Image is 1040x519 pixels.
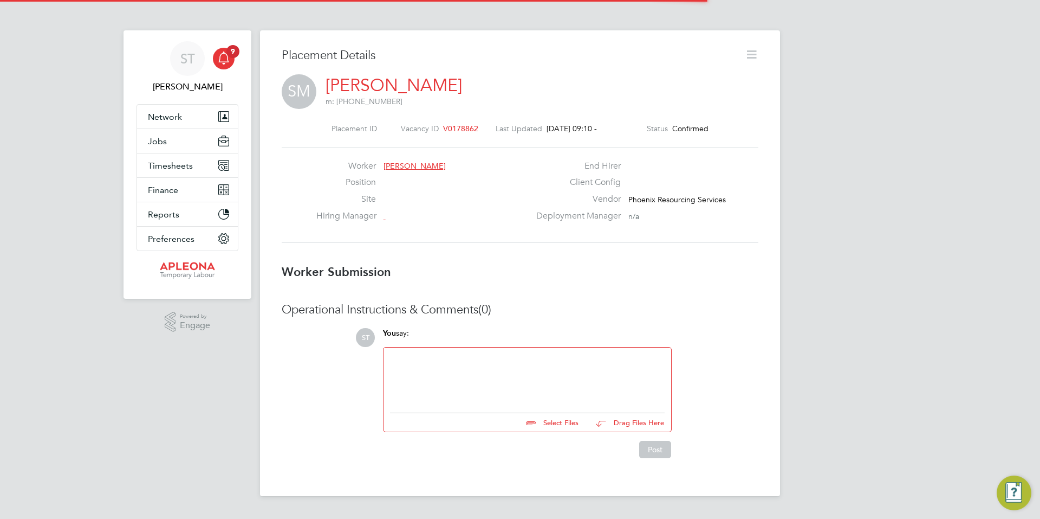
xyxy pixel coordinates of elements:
[137,153,238,177] button: Timesheets
[282,265,391,279] b: Worker Submission
[148,209,179,220] span: Reports
[282,302,758,318] h3: Operational Instructions & Comments
[547,124,597,133] span: [DATE] 09:10 -
[123,30,251,299] nav: Main navigation
[383,328,672,347] div: say:
[326,97,402,106] span: m: [PHONE_NUMBER]
[137,178,238,202] button: Finance
[136,41,238,93] a: ST[PERSON_NAME]
[180,321,210,330] span: Engage
[226,45,239,58] span: 9
[282,74,316,109] span: SM
[148,185,178,195] span: Finance
[628,195,726,204] span: Phoenix Resourcing Services
[148,161,193,171] span: Timesheets
[137,129,238,153] button: Jobs
[383,329,396,338] span: You
[530,177,621,188] label: Client Config
[137,202,238,226] button: Reports
[326,75,462,96] a: [PERSON_NAME]
[647,124,668,133] label: Status
[213,41,235,76] a: 9
[148,136,167,146] span: Jobs
[478,302,491,317] span: (0)
[672,124,708,133] span: Confirmed
[316,194,376,205] label: Site
[530,194,621,205] label: Vendor
[530,161,621,172] label: End Hirer
[331,124,377,133] label: Placement ID
[136,80,238,93] span: Sean Treacy
[997,476,1031,510] button: Engage Resource Center
[148,112,182,122] span: Network
[165,312,211,332] a: Powered byEngage
[496,124,542,133] label: Last Updated
[356,328,375,347] span: ST
[443,124,478,133] span: V0178862
[148,234,194,244] span: Preferences
[160,262,215,279] img: apleona-logo-retina.png
[180,312,210,321] span: Powered by
[136,262,238,279] a: Go to home page
[639,441,671,458] button: Post
[383,161,446,171] span: [PERSON_NAME]
[137,105,238,129] button: Network
[316,177,376,188] label: Position
[587,412,665,434] button: Drag Files Here
[401,124,439,133] label: Vacancy ID
[530,210,621,222] label: Deployment Manager
[137,227,238,251] button: Preferences
[316,210,376,222] label: Hiring Manager
[628,212,639,221] span: n/a
[282,48,737,63] h3: Placement Details
[180,52,195,66] span: ST
[316,161,376,172] label: Worker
